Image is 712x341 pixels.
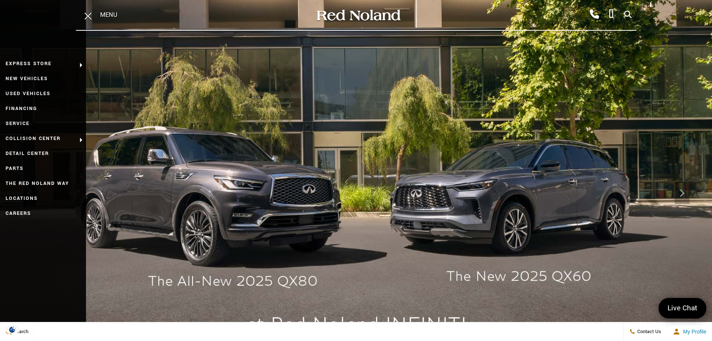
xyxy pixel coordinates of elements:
[667,322,712,341] button: Open user profile menu
[664,303,701,313] span: Live Chat
[4,326,21,334] img: Opt-Out Icon
[4,326,21,334] section: Click to Open Cookie Consent Modal
[675,182,690,204] div: Next
[659,298,706,319] a: Live Chat
[680,329,706,335] span: My Profile
[315,9,401,22] img: Red Noland Auto Group
[635,328,661,335] span: Contact Us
